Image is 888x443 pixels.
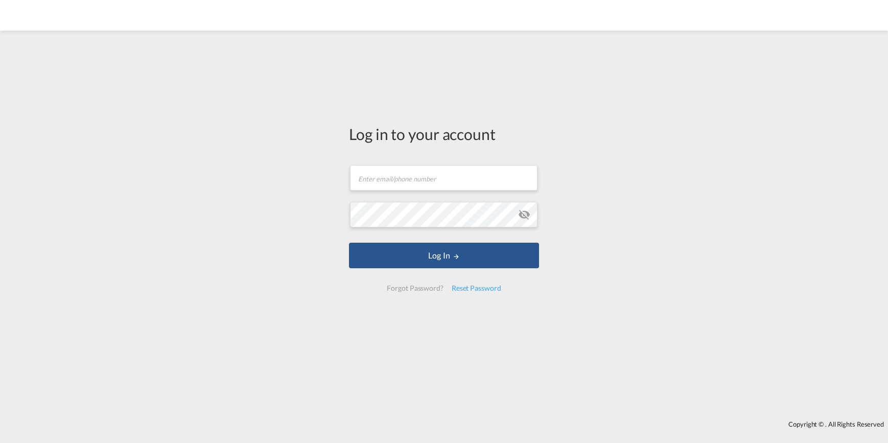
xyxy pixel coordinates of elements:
div: Log in to your account [349,123,539,145]
md-icon: icon-eye-off [518,208,530,221]
input: Enter email/phone number [350,165,538,191]
div: Reset Password [448,279,505,297]
div: Forgot Password? [383,279,447,297]
button: LOGIN [349,243,539,268]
